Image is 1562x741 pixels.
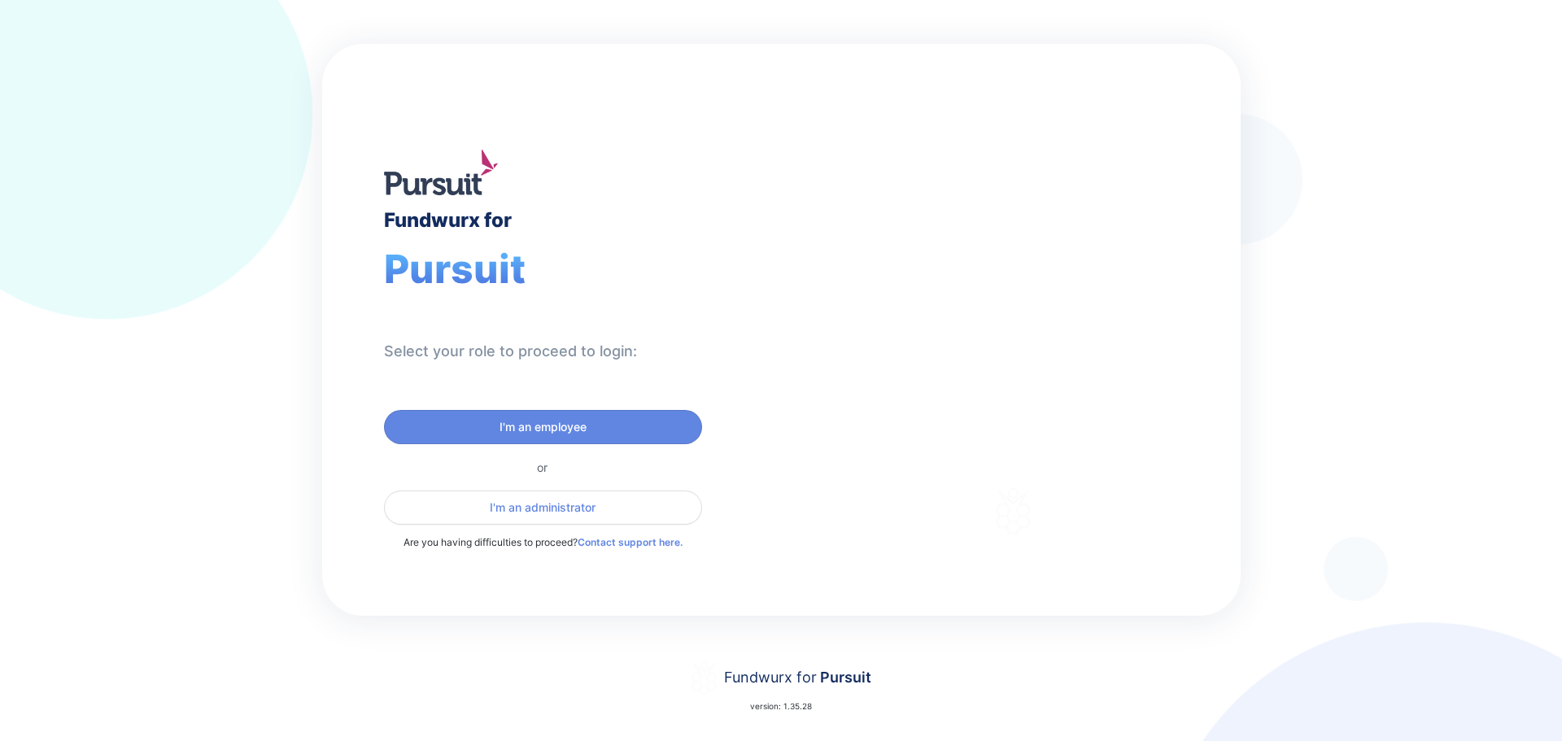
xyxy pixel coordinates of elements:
[384,208,512,232] div: Fundwurx for
[724,666,871,689] div: Fundwurx for
[384,534,702,551] p: Are you having difficulties to proceed?
[817,669,871,686] span: Pursuit
[490,499,596,516] span: I'm an administrator
[874,281,1061,320] div: Fundwurx
[874,259,1001,275] div: Welcome to
[384,460,702,474] div: or
[500,419,587,435] span: I'm an employee
[578,536,683,548] a: Contact support here.
[384,490,702,525] button: I'm an administrator
[384,342,637,361] div: Select your role to proceed to login:
[750,700,812,713] p: version: 1.35.28
[384,245,526,293] span: Pursuit
[874,354,1153,399] div: Thank you for choosing Fundwurx as your partner in driving positive social impact!
[384,410,702,444] button: I'm an employee
[384,150,498,195] img: logo.jpg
